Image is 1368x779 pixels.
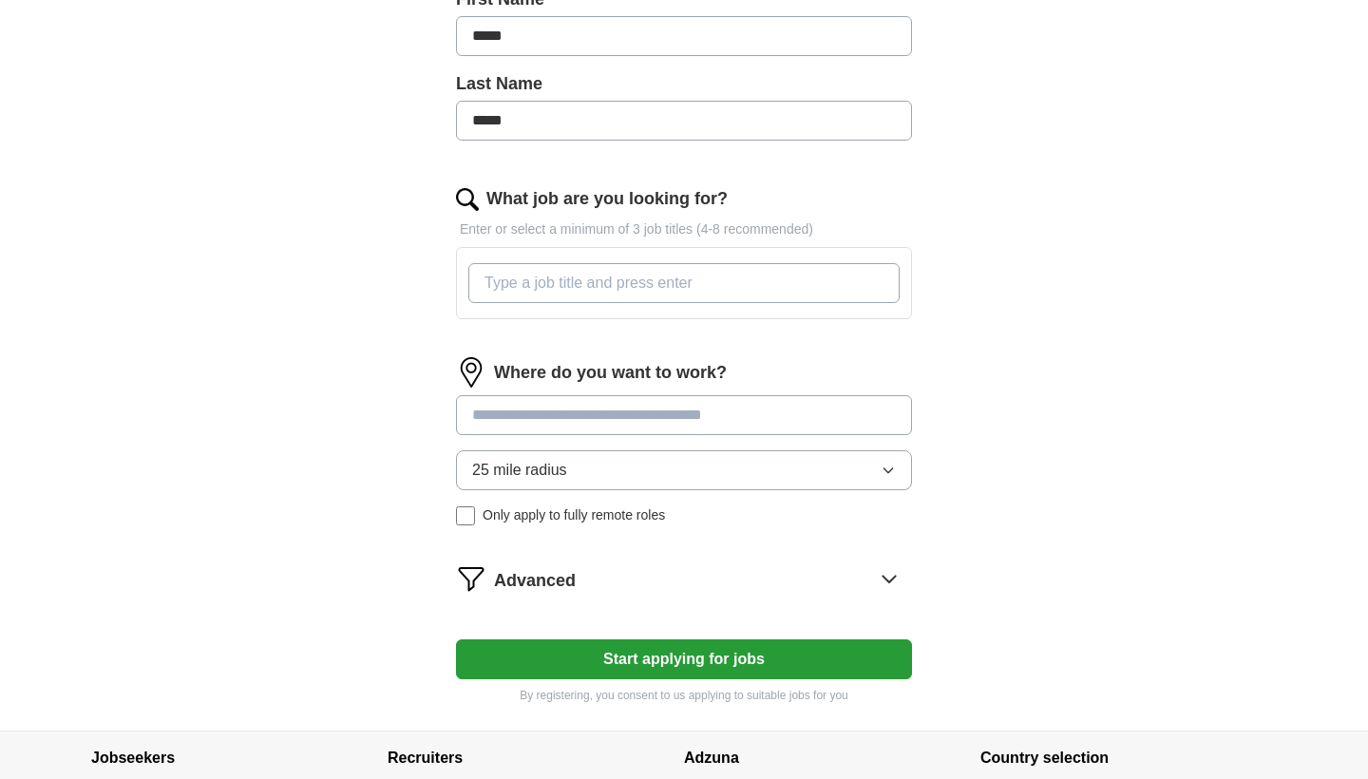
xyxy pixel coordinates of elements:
span: Advanced [494,568,576,594]
input: Type a job title and press enter [468,263,900,303]
label: Where do you want to work? [494,360,727,386]
p: By registering, you consent to us applying to suitable jobs for you [456,687,912,704]
button: Start applying for jobs [456,639,912,679]
input: Only apply to fully remote roles [456,506,475,525]
p: Enter or select a minimum of 3 job titles (4-8 recommended) [456,219,912,239]
span: Only apply to fully remote roles [483,505,665,525]
label: Last Name [456,71,912,97]
img: location.png [456,357,486,388]
button: 25 mile radius [456,450,912,490]
img: filter [456,563,486,594]
img: search.png [456,188,479,211]
span: 25 mile radius [472,459,567,482]
label: What job are you looking for? [486,186,728,212]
